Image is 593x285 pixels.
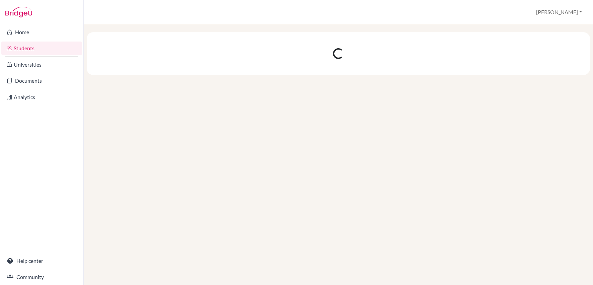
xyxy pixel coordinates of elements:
a: Analytics [1,90,82,104]
a: Help center [1,254,82,268]
a: Community [1,270,82,284]
img: Bridge-U [5,7,32,17]
a: Students [1,42,82,55]
a: Documents [1,74,82,87]
button: [PERSON_NAME] [533,6,585,18]
a: Universities [1,58,82,71]
a: Home [1,25,82,39]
